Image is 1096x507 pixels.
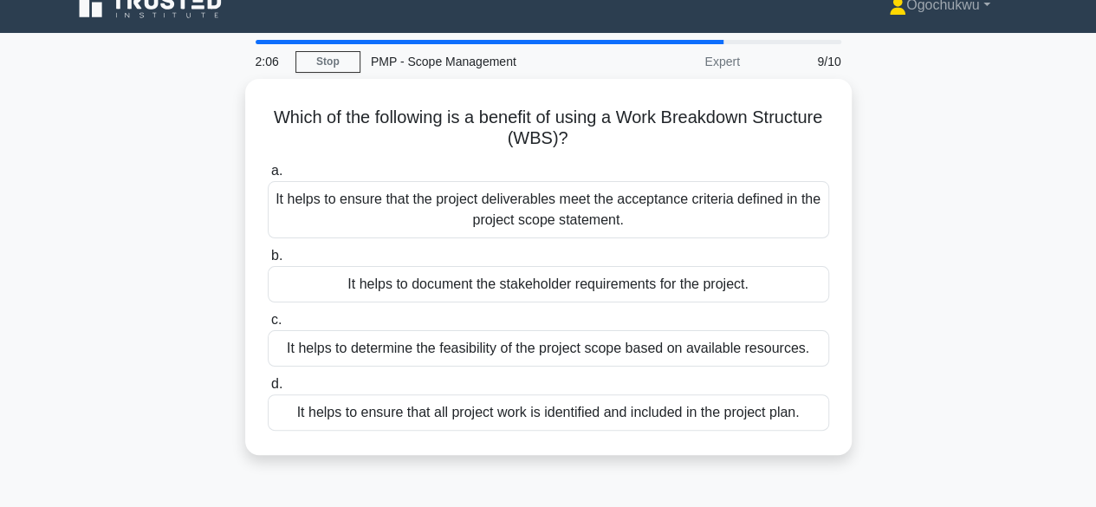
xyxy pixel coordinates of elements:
[599,44,750,79] div: Expert
[268,394,829,431] div: It helps to ensure that all project work is identified and included in the project plan.
[271,312,282,327] span: c.
[750,44,852,79] div: 9/10
[271,163,282,178] span: a.
[268,330,829,367] div: It helps to determine the feasibility of the project scope based on available resources.
[295,51,360,73] a: Stop
[268,266,829,302] div: It helps to document the stakeholder requirements for the project.
[266,107,831,150] h5: Which of the following is a benefit of using a Work Breakdown Structure (WBS)?
[268,181,829,238] div: It helps to ensure that the project deliverables meet the acceptance criteria defined in the proj...
[245,44,295,79] div: 2:06
[271,376,282,391] span: d.
[271,248,282,263] span: b.
[360,44,599,79] div: PMP - Scope Management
